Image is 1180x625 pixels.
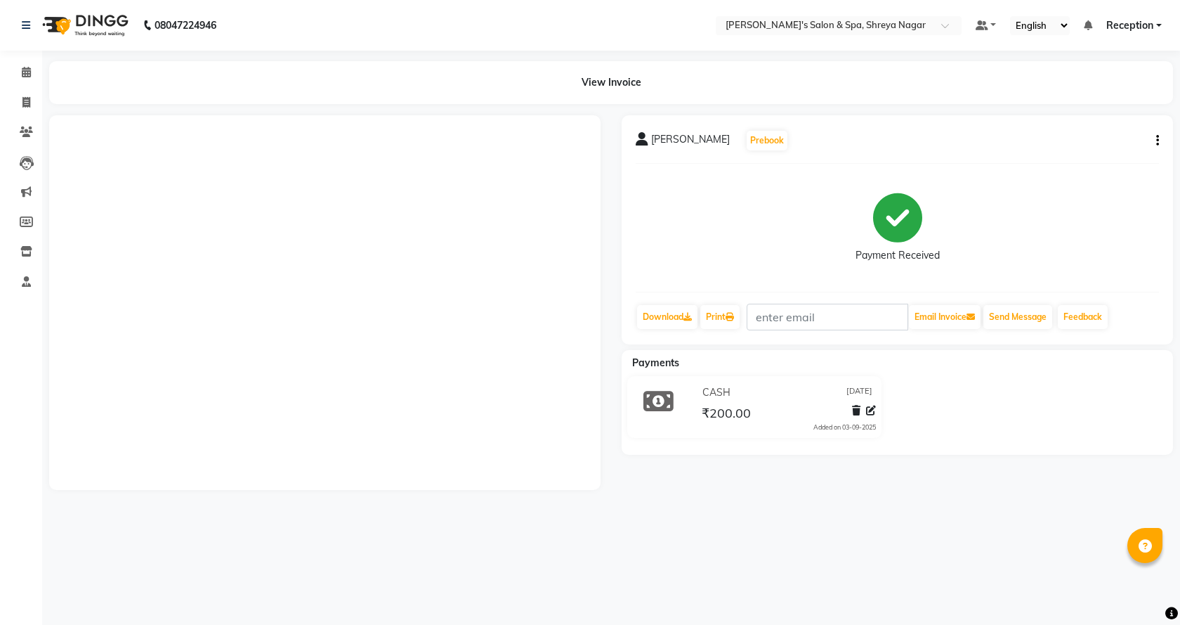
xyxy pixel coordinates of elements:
a: Download [637,305,697,329]
a: Print [700,305,740,329]
div: Added on 03-09-2025 [813,423,876,432]
button: Prebook [747,131,787,150]
input: enter email [747,304,908,330]
span: [PERSON_NAME] [651,132,730,152]
span: CASH [702,385,730,400]
span: ₹200.00 [702,405,751,425]
span: [DATE] [846,385,872,400]
span: Payments [632,356,679,369]
button: Send Message [983,305,1052,329]
button: Email Invoice [909,305,981,329]
img: logo [36,6,132,45]
span: Reception [1106,18,1153,33]
a: Feedback [1058,305,1108,329]
div: Payment Received [855,248,940,263]
b: 08047224946 [155,6,216,45]
div: View Invoice [49,61,1173,104]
